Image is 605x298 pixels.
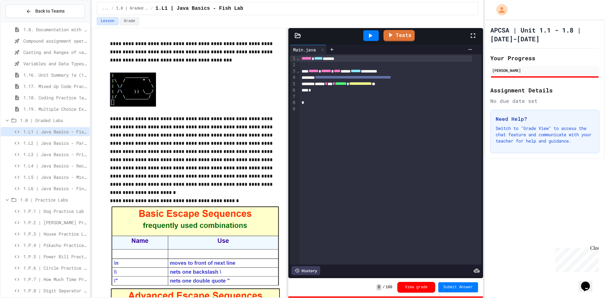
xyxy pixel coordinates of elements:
[496,125,594,144] p: Switch to "Grade View" to access the chat feature and communicate with your teacher for help and ...
[23,106,87,112] span: 1.19. Multiple Choice Exercises for Unit 1a (1.1-1.6)
[290,100,296,106] div: 8
[23,253,87,260] span: 1.P.5 | Power Bill Practice Lab
[296,56,299,61] span: Fold line
[23,185,87,192] span: 1.L6 | Java Basics - Final Calculator Lab
[111,6,113,11] span: /
[35,8,65,15] span: Back to Teams
[116,6,148,11] span: 1.0 | Graded Labs
[296,68,299,73] span: Fold line
[383,30,415,41] a: Tests
[3,3,43,40] div: Chat with us now!Close
[290,74,296,81] div: 4
[23,151,87,158] span: 1.L3 | Java Basics - Printing Code Lab
[23,94,87,101] span: 1.18. Coding Practice 1a (1.1-1.6)
[290,68,296,74] div: 3
[443,285,473,290] span: Submit Answer
[290,56,296,62] div: 1
[383,285,385,290] span: /
[23,276,87,283] span: 1.P.7 | How Much Time Practice Lab
[23,60,87,67] span: Variables and Data Types - Quiz
[291,266,320,275] div: History
[397,282,435,293] button: View grade
[579,273,599,292] iframe: chat widget
[102,6,109,11] span: ...
[496,115,594,123] h3: Need Help?
[23,265,87,271] span: 1.P.6 | Circle Practice Lab
[490,97,599,105] div: No due date set
[290,87,296,94] div: 6
[492,67,597,73] div: [PERSON_NAME]
[23,174,87,180] span: 1.L5 | Java Basics - Mixed Number Lab
[385,285,392,290] span: 100
[151,6,153,11] span: /
[20,196,87,203] span: 1.0 | Practice Labs
[290,81,296,87] div: 5
[20,117,87,124] span: 1.0 | Graded Labs
[290,106,296,112] div: 9
[377,284,381,290] span: 0
[6,4,85,18] button: Back to Teams
[23,140,87,146] span: 1.L2 | Java Basics - Paragraphs Lab
[490,3,509,17] div: My Account
[23,287,87,294] span: 1.P.8 | Digit Separator Practice Lab
[490,54,599,62] h2: Your Progress
[490,86,599,95] h2: Assignment Details
[23,38,87,44] span: Compound assignment operators - Quiz
[23,26,87,33] span: 1.8. Documentation with Comments and Preconditions
[290,45,327,54] div: Main.java
[23,242,87,248] span: 1.P.4 | Pikachu Practice Lab
[438,282,478,292] button: Submit Answer
[23,49,87,56] span: Casting and Ranges of variables - Quiz
[23,83,87,90] span: 1.17. Mixed Up Code Practice 1.1-1.6
[290,46,319,53] div: Main.java
[490,26,599,43] h1: APCSA | Unit 1.1 - 1.8 | [DATE]-[DATE]
[23,219,87,226] span: 1.P.2 | [PERSON_NAME] Practice Lab
[23,72,87,78] span: 1.16. Unit Summary 1a (1.1-1.6)
[290,94,296,100] div: 7
[23,162,87,169] span: 1.L4 | Java Basics - Rectangle Lab
[290,62,296,68] div: 2
[553,245,599,272] iframe: chat widget
[97,17,118,25] button: Lesson
[120,17,139,25] button: Grade
[23,208,87,214] span: 1.P.1 | Dog Practice Lab
[155,5,243,12] span: 1.L1 | Java Basics - Fish Lab
[23,231,87,237] span: 1.P.3 | House Practice Lab
[23,128,87,135] span: 1.L1 | Java Basics - Fish Lab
